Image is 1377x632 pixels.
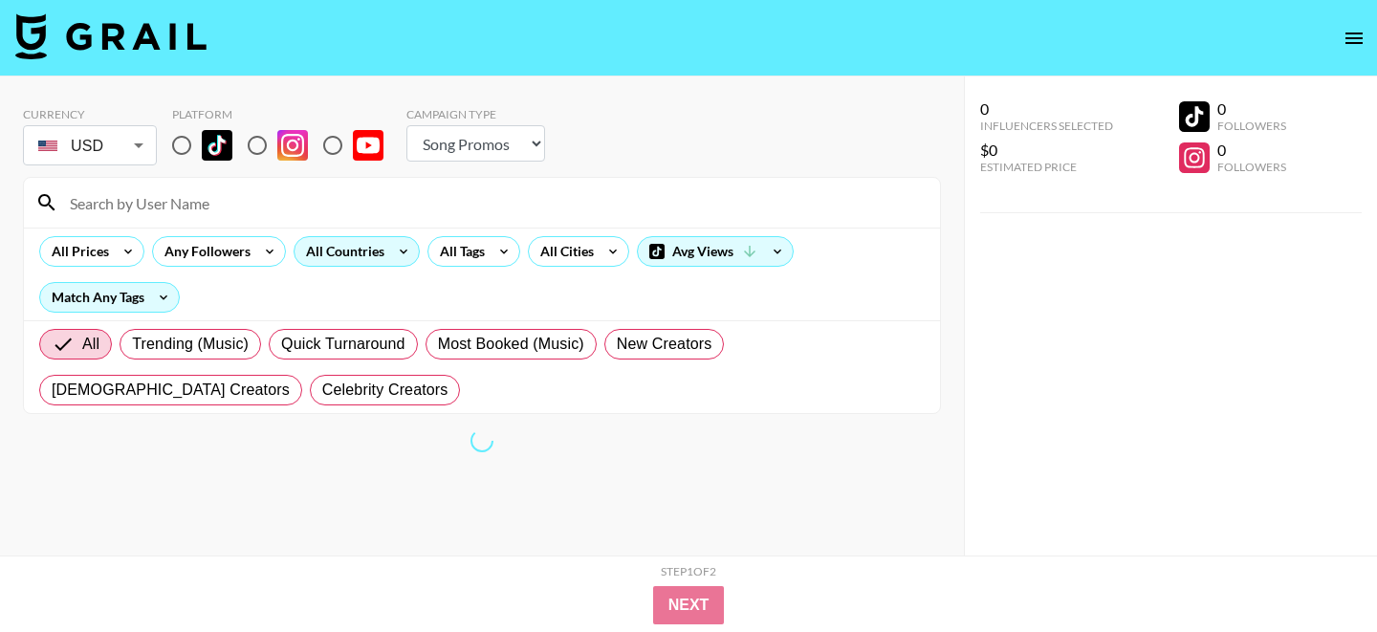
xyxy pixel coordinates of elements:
button: Next [653,586,725,624]
div: All Countries [295,237,388,266]
span: Quick Turnaround [281,333,405,356]
div: Followers [1217,119,1286,133]
span: [DEMOGRAPHIC_DATA] Creators [52,379,290,402]
div: Currency [23,107,157,121]
div: Any Followers [153,237,254,266]
div: 0 [1217,141,1286,160]
div: 0 [980,99,1113,119]
div: Match Any Tags [40,283,179,312]
button: open drawer [1335,19,1373,57]
img: TikTok [202,130,232,161]
div: Influencers Selected [980,119,1113,133]
div: Platform [172,107,399,121]
img: YouTube [353,130,383,161]
div: Estimated Price [980,160,1113,174]
img: Instagram [277,130,308,161]
span: Celebrity Creators [322,379,448,402]
div: All Prices [40,237,113,266]
div: All Cities [529,237,598,266]
div: $0 [980,141,1113,160]
span: Most Booked (Music) [438,333,584,356]
span: Trending (Music) [132,333,249,356]
div: Campaign Type [406,107,545,121]
span: New Creators [617,333,712,356]
div: Followers [1217,160,1286,174]
div: Avg Views [638,237,793,266]
span: All [82,333,99,356]
div: Step 1 of 2 [661,564,716,578]
div: USD [27,129,153,163]
div: All Tags [428,237,489,266]
input: Search by User Name [58,187,929,218]
img: Grail Talent [15,13,207,59]
div: 0 [1217,99,1286,119]
span: Refreshing bookers, clients, tags, cities, talent, talent... [469,427,496,455]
